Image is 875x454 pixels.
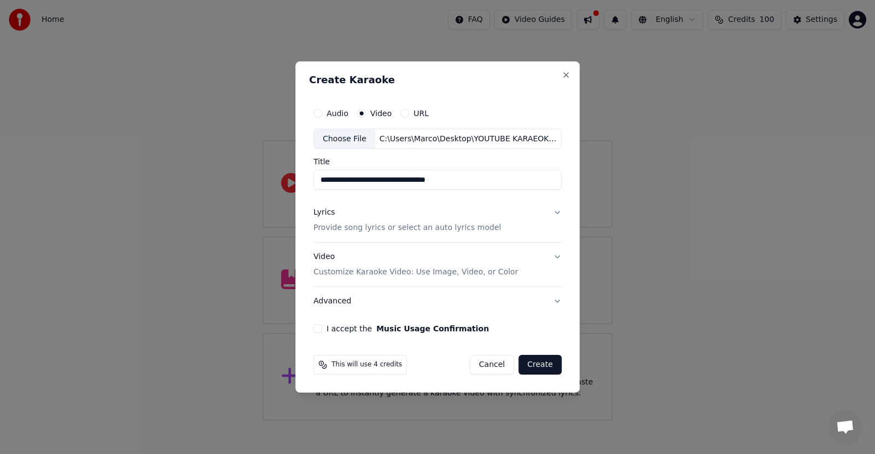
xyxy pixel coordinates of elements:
[413,110,429,117] label: URL
[326,325,489,332] label: I accept the
[375,134,561,145] div: C:\Users\Marco\Desktop\YOUTUBE KARAEOKE FILES\[PERSON_NAME] - A Quoi Bon Vivre Sa Vie.mp4
[313,287,562,315] button: Advanced
[313,158,562,166] label: Title
[518,355,562,375] button: Create
[313,267,518,278] p: Customize Karaoke Video: Use Image, Video, or Color
[326,110,348,117] label: Audio
[313,252,518,278] div: Video
[331,360,402,369] span: This will use 4 credits
[470,355,514,375] button: Cancel
[309,75,566,85] h2: Create Karaoke
[313,199,562,243] button: LyricsProvide song lyrics or select an auto lyrics model
[313,208,335,219] div: Lyrics
[313,223,501,234] p: Provide song lyrics or select an auto lyrics model
[313,243,562,287] button: VideoCustomize Karaoke Video: Use Image, Video, or Color
[314,129,375,149] div: Choose File
[376,325,489,332] button: I accept the
[370,110,392,117] label: Video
